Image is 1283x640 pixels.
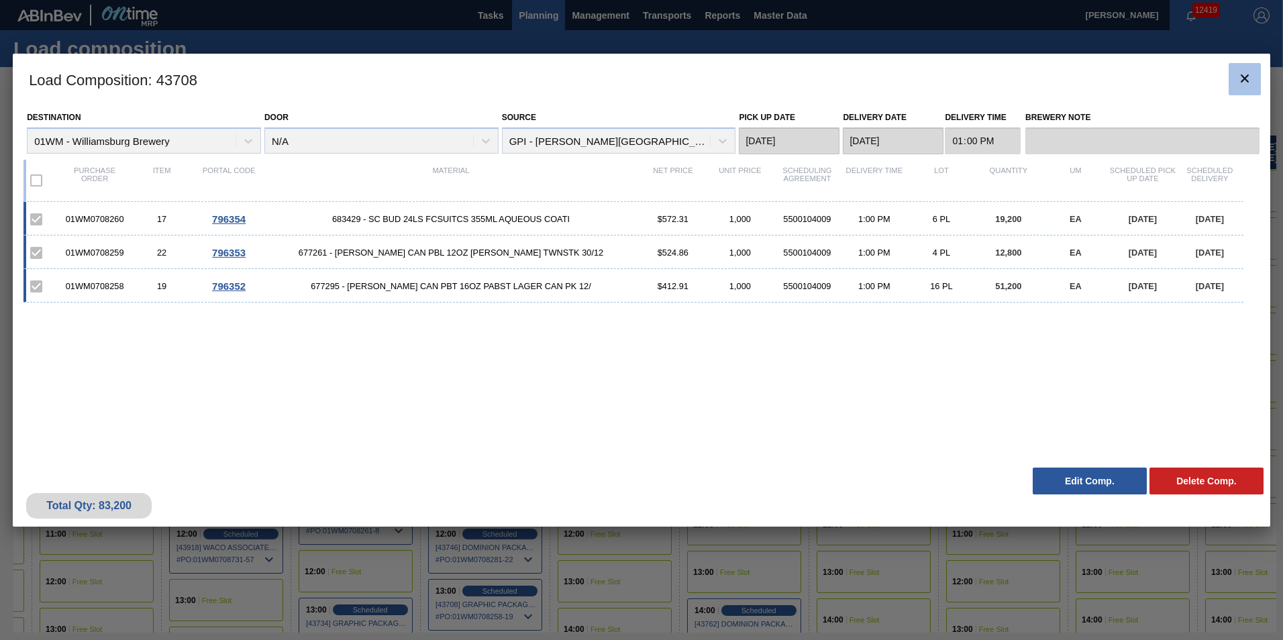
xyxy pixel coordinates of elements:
[1196,281,1224,291] span: [DATE]
[13,54,1270,105] h3: Load Composition : 43708
[212,247,246,258] span: 796353
[739,113,795,122] label: Pick up Date
[195,213,262,225] div: Go to Order
[995,281,1021,291] span: 51,200
[1196,214,1224,224] span: [DATE]
[639,166,707,195] div: Net Price
[908,248,975,258] div: 4 PL
[774,248,841,258] div: 5500104009
[774,214,841,224] div: 5500104009
[262,166,639,195] div: Material
[128,214,195,224] div: 17
[707,281,774,291] div: 1,000
[707,248,774,258] div: 1,000
[212,213,246,225] span: 796354
[1070,214,1082,224] span: EA
[128,166,195,195] div: Item
[841,214,908,224] div: 1:00 PM
[841,248,908,258] div: 1:00 PM
[27,113,81,122] label: Destination
[1070,248,1082,258] span: EA
[843,127,943,154] input: mm/dd/yyyy
[195,247,262,258] div: Go to Order
[841,166,908,195] div: Delivery Time
[1129,214,1157,224] span: [DATE]
[908,214,975,224] div: 6 PL
[262,248,639,258] span: 677261 - CARR CAN PBL 12OZ PABST LT TWNSTK 30/12
[774,166,841,195] div: Scheduling Agreement
[1129,248,1157,258] span: [DATE]
[945,108,1021,127] label: Delivery Time
[262,281,639,291] span: 677295 - CARR CAN PBT 16OZ PABST LAGER CAN PK 12/
[707,214,774,224] div: 1,000
[61,166,128,195] div: Purchase order
[995,214,1021,224] span: 19,200
[774,281,841,291] div: 5500104009
[195,280,262,292] div: Go to Order
[502,113,536,122] label: Source
[1109,166,1176,195] div: Scheduled Pick up Date
[1176,166,1243,195] div: Scheduled Delivery
[975,166,1042,195] div: Quantity
[1042,166,1109,195] div: UM
[639,214,707,224] div: $572.31
[1025,108,1260,127] label: Brewery Note
[843,113,906,122] label: Delivery Date
[36,500,142,512] div: Total Qty: 83,200
[707,166,774,195] div: Unit Price
[1149,468,1264,494] button: Delete Comp.
[195,166,262,195] div: Portal code
[739,127,839,154] input: mm/dd/yyyy
[212,280,246,292] span: 796352
[1070,281,1082,291] span: EA
[1033,468,1147,494] button: Edit Comp.
[128,281,195,291] div: 19
[995,248,1021,258] span: 12,800
[639,248,707,258] div: $524.86
[908,166,975,195] div: Lot
[262,214,639,224] span: 683429 - SC BUD 24LS FCSUITCS 355ML AQUEOUS COATI
[61,248,128,258] div: 01WM0708259
[639,281,707,291] div: $412.91
[61,281,128,291] div: 01WM0708258
[908,281,975,291] div: 16 PL
[264,113,289,122] label: Door
[61,214,128,224] div: 01WM0708260
[1196,248,1224,258] span: [DATE]
[841,281,908,291] div: 1:00 PM
[128,248,195,258] div: 22
[1129,281,1157,291] span: [DATE]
